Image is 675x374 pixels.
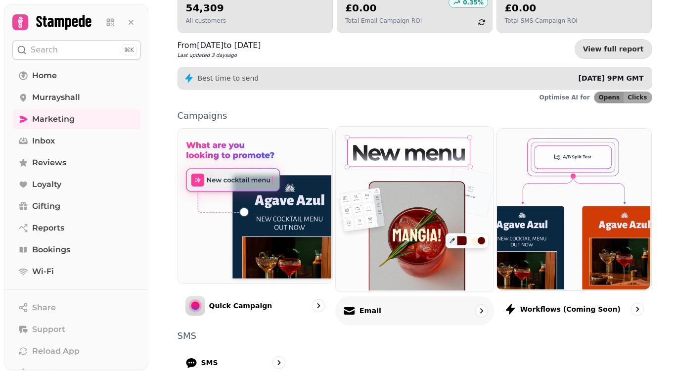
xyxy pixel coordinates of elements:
p: From [DATE] to [DATE] [178,40,261,51]
h2: £0.00 [505,1,578,15]
span: Reports [32,222,64,234]
a: Bookings [12,240,141,260]
span: Reload App [32,345,80,357]
svg: go to [632,304,642,314]
p: Campaigns [178,111,652,120]
button: Clicks [624,92,651,103]
span: Support [32,324,65,335]
a: Murrayshall [12,88,141,107]
p: Total SMS Campaign ROI [505,17,578,25]
a: Wi-Fi [12,262,141,281]
p: SMS [178,331,652,340]
button: Share [12,298,141,318]
p: Quick Campaign [209,301,272,311]
svg: go to [476,306,486,316]
a: Marketing [12,109,141,129]
a: Workflows (coming soon)Workflows (coming soon) [496,128,652,324]
img: Quick Campaign [177,128,332,282]
a: Quick CampaignQuick Campaign [178,128,333,324]
button: Search⌘K [12,40,141,60]
span: Home [32,70,57,82]
span: Share [32,302,56,314]
span: Murrayshall [32,92,80,103]
span: Marketing [32,113,75,125]
a: EmailEmail [335,126,494,326]
p: Total Email Campaign ROI [345,17,422,25]
span: Wi-Fi [32,266,54,278]
a: Loyalty [12,175,141,194]
h2: £0.00 [345,1,422,15]
button: Opens [594,92,624,103]
div: ⌘K [122,45,136,55]
p: Last updated 3 days ago [178,51,261,59]
p: Search [31,44,58,56]
button: refresh [473,14,490,31]
span: [DATE] 9PM GMT [579,74,644,82]
p: All customers [186,17,226,25]
a: Gifting [12,196,141,216]
span: Clicks [628,94,647,100]
svg: go to [274,358,284,368]
button: Support [12,320,141,339]
span: Gifting [32,200,60,212]
a: View full report [575,39,652,59]
button: Reload App [12,341,141,361]
a: Reports [12,218,141,238]
img: Workflows (coming soon) [496,128,651,289]
span: Bookings [32,244,70,256]
span: Inbox [32,135,55,147]
p: Email [360,306,381,316]
h2: 54,309 [186,1,226,15]
p: SMS [201,358,218,368]
img: Email [335,126,493,290]
a: Home [12,66,141,86]
p: Best time to send [198,73,259,83]
p: Workflows (coming soon) [520,304,621,314]
a: Inbox [12,131,141,151]
span: Reviews [32,157,66,169]
p: Optimise AI for [540,93,590,101]
span: Loyalty [32,179,61,190]
span: Opens [599,94,620,100]
svg: go to [314,301,323,311]
a: Reviews [12,153,141,173]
